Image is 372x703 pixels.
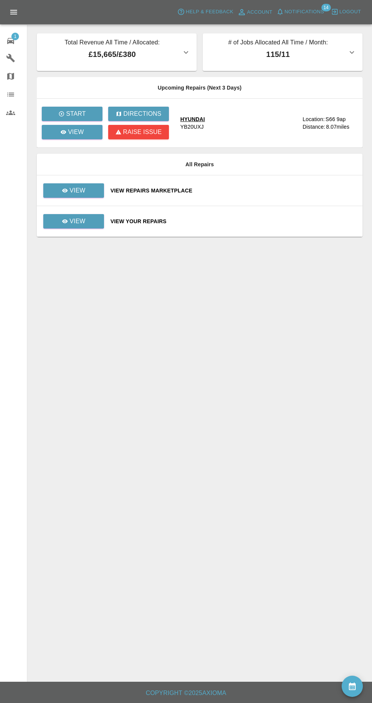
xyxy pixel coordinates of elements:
button: Help & Feedback [175,6,235,18]
a: View [43,187,104,193]
a: View [43,183,104,198]
button: Raise issue [108,125,169,139]
div: YB20UXJ [180,123,204,131]
p: Raise issue [123,128,162,137]
button: availability [342,676,363,697]
p: View [69,217,85,226]
span: Logout [339,8,361,16]
span: Account [247,8,273,17]
div: S66 9ap [325,115,345,123]
button: Directions [108,107,169,121]
h6: Copyright © 2025 Axioma [6,688,366,698]
th: All Repairs [37,154,363,175]
div: HYUNDAI [180,115,205,123]
div: Location: [303,115,325,123]
span: Notifications [285,8,324,16]
button: Notifications [274,6,326,18]
div: 8.07 miles [326,123,356,131]
span: 14 [321,4,331,11]
th: Upcoming Repairs (Next 3 Days) [37,77,363,99]
p: Total Revenue All Time / Allocated: [43,38,181,49]
p: Start [66,109,86,118]
a: View Repairs Marketplace [110,187,356,194]
button: # of Jobs Allocated All Time / Month:115/11 [203,33,363,71]
a: Location:S66 9apDistance:8.07miles [303,115,356,131]
a: View [42,125,102,139]
p: View [68,128,84,137]
p: £15,665 / £380 [43,49,181,60]
p: # of Jobs Allocated All Time / Month: [209,38,347,49]
a: View [43,214,104,229]
a: Account [235,6,274,18]
button: Total Revenue All Time / Allocated:£15,665/£380 [37,33,197,71]
a: View Your Repairs [110,218,356,225]
a: View [43,218,104,224]
button: Start [42,107,102,121]
p: View [69,186,85,195]
span: Help & Feedback [186,8,233,16]
div: Distance: [303,123,325,131]
p: Directions [123,109,161,118]
button: Logout [329,6,363,18]
button: Open drawer [5,3,23,21]
span: 1 [11,33,19,40]
a: HYUNDAIYB20UXJ [180,115,296,131]
p: 115 / 11 [209,49,347,60]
